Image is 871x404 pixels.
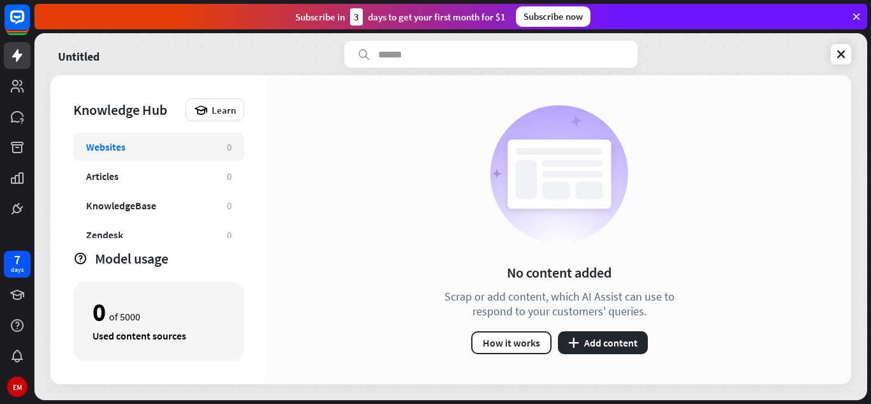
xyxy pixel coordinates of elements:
[92,329,225,342] div: Used content sources
[14,254,20,266] div: 7
[516,6,590,27] div: Subscribe now
[4,251,31,278] a: 7 days
[86,199,156,212] div: KnowledgeBase
[86,170,119,183] div: Articles
[350,8,363,26] div: 3
[227,200,231,212] div: 0
[11,266,24,274] div: days
[295,8,506,26] div: Subscribe in days to get your first month for $1
[507,264,611,281] div: No content added
[58,41,99,68] a: Untitled
[95,250,244,267] div: Model usage
[568,338,579,348] i: plus
[558,331,648,354] button: plusAdd content
[86,140,126,153] div: Websites
[227,170,231,183] div: 0
[86,228,123,241] div: Zendesk
[92,301,225,323] div: of 5000
[7,377,27,397] div: EM
[227,141,231,153] div: 0
[227,229,231,241] div: 0
[92,301,106,323] div: 0
[73,101,179,119] div: Knowledge Hub
[428,289,690,318] div: Scrap or add content, which AI Assist can use to respond to your customers' queries.
[471,331,552,354] button: How it works
[212,104,236,116] span: Learn
[10,5,48,43] button: Open LiveChat chat widget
